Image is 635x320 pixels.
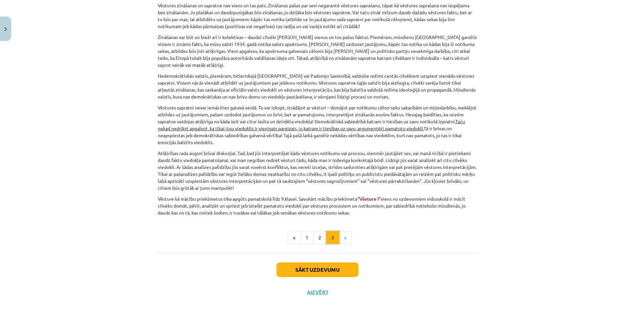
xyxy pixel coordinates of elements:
p: Nedemokrātiskās valstīs, piemēram, hitleriskajā [GEOGRAPHIC_DATA] vai Padomju Savienībā, valdošie... [158,72,477,100]
button: 2 [313,231,326,244]
p: Zināšanas var būt un bieži arī ir kolektīvas – daudzi cilvēki [PERSON_NAME] vienus un tos pašus f... [158,34,477,68]
nav: Page navigation example [158,231,477,244]
strong: “Vēsture I” [357,196,381,202]
p: Vēsture kā mācību priekšmetus tika apgūts pamatskolā līdz 9.klasei. Savukārt mācību priekšmeta vi... [158,195,477,216]
button: Aizvērt [305,289,330,296]
p: Atšķirības rada augsni brīvai diskusijai. Tad, kad jūs interpretējat kādu vēstures notikumu vai p... [158,150,477,191]
button: 1 [300,231,314,244]
u: Taču nekad nedrīkst apgalvot, ka tikai jūsu viedoklis ir vienīgais pareizais, jo katram ir tiesīb... [158,118,465,131]
p: Vēstures sapratni nevar iemācīties gatavā veidā. To var izkopt, strādājot ar vēsturi – domājot pa... [158,104,477,146]
button: « [288,231,301,244]
img: icon-close-lesson-0947bae3869378f0d4975bcd49f059093ad1ed9edebbc8119c70593378902aed.svg [4,27,7,31]
p: Vēstures zināšanas un sapratne nav viens un tas pats. Zināšanas pašas par sevi negarantē vēstures... [158,2,477,30]
button: 3 [326,231,339,244]
button: Sākt uzdevumu [276,262,359,277]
